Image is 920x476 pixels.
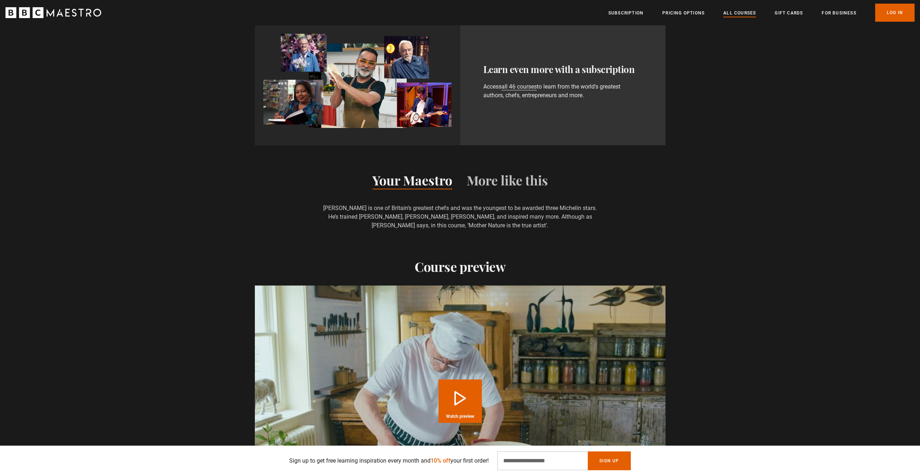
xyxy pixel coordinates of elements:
[662,9,705,17] a: Pricing Options
[446,414,474,419] span: Watch preview
[483,62,642,77] h3: Learn even more with a subscription
[320,204,600,230] p: [PERSON_NAME] is one of Britain’s greatest chefs and was the youngest to be awarded three Micheli...
[431,457,450,464] span: 10% off
[608,9,643,17] a: Subscription
[723,9,756,17] a: All Courses
[372,174,452,189] button: Your Maestro
[5,7,101,18] svg: BBC Maestro
[608,4,915,22] nav: Primary
[501,83,537,90] a: all 46 courses
[822,9,856,17] a: For business
[588,451,630,470] button: Sign Up
[289,456,489,465] p: Sign up to get free learning inspiration every month and your first order!
[775,9,803,17] a: Gift Cards
[255,259,666,274] h2: Course preview
[875,4,915,22] a: Log In
[438,379,482,423] button: Play Course overview for Delicious Vegetarian Cooking with Marco Pierre White
[483,82,642,100] p: Access to learn from the world's greatest authors, chefs, entrepreneurs and more.
[467,174,548,189] button: More like this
